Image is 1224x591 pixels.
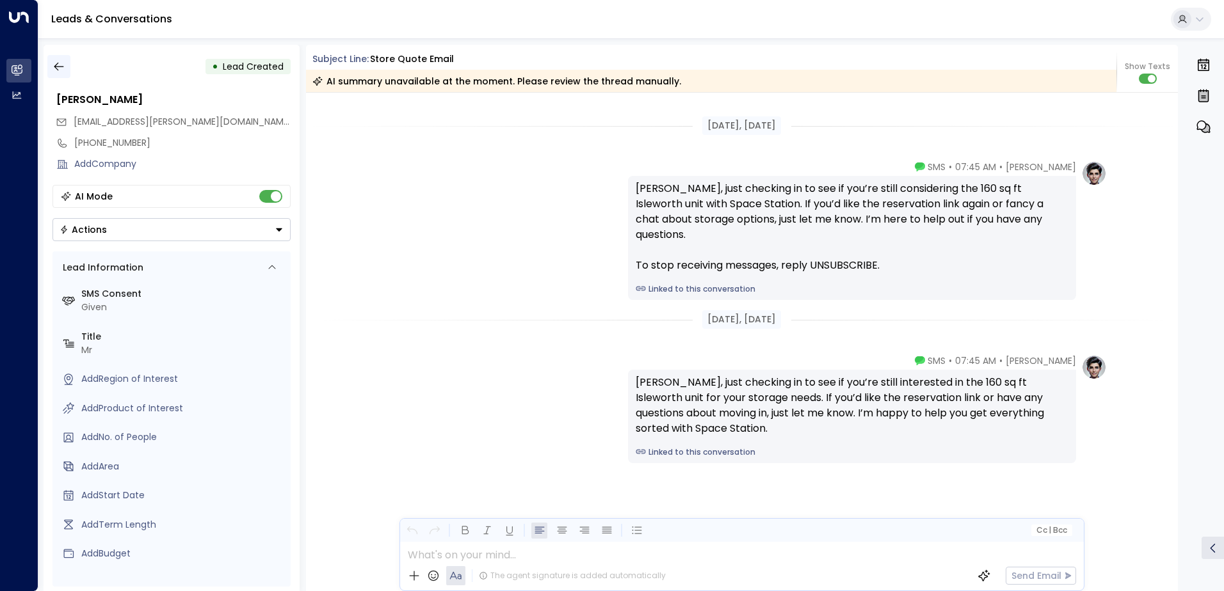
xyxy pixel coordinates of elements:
[51,12,172,26] a: Leads & Conversations
[1049,526,1051,535] span: |
[949,161,952,173] span: •
[1081,161,1107,186] img: profile-logo.png
[636,181,1068,273] div: [PERSON_NAME], just checking in to see if you’re still considering the 160 sq ft Isleworth unit w...
[74,115,291,129] span: rza.fedder@gmail.com
[1031,524,1072,537] button: Cc|Bcc
[1081,354,1107,380] img: profile-logo.png
[312,52,369,65] span: Subject Line:
[479,570,666,581] div: The agent signature is added automatically
[81,547,286,560] div: AddBudget
[81,518,286,532] div: AddTerm Length
[52,218,291,241] div: Button group with a nested menu
[1125,61,1170,72] span: Show Texts
[81,287,286,301] label: SMS Consent
[955,161,996,173] span: 07:45 AM
[81,372,286,386] div: AddRegion of Interest
[999,354,1003,367] span: •
[223,60,284,73] span: Lead Created
[81,402,286,415] div: AddProduct of Interest
[81,430,286,444] div: AddNo. of People
[955,354,996,367] span: 07:45 AM
[312,75,681,88] div: AI summary unavailable at the moment. Please review the thread manually.
[56,92,291,107] div: [PERSON_NAME]
[636,283,1068,295] a: Linked to this conversation
[60,224,107,235] div: Actions
[81,489,286,502] div: AddStart Date
[81,343,286,357] div: Mr
[74,136,291,150] div: [PHONE_NUMBER]
[1036,526,1067,535] span: Cc Bcc
[702,310,781,329] div: [DATE], [DATE]
[636,375,1068,436] div: [PERSON_NAME], just checking in to see if you’re still interested in the 160 sq ft Isleworth unit...
[52,218,291,241] button: Actions
[81,330,286,343] label: Title
[74,115,292,128] span: [EMAIL_ADDRESS][PERSON_NAME][DOMAIN_NAME]
[928,161,946,173] span: SMS
[74,157,291,171] div: AddCompany
[81,460,286,473] div: AddArea
[426,523,442,539] button: Redo
[949,354,952,367] span: •
[81,301,286,314] div: Given
[58,261,143,274] div: Lead Information
[75,190,113,203] div: AI Mode
[1006,354,1076,367] span: [PERSON_NAME]
[702,116,781,135] div: [DATE], [DATE]
[999,161,1003,173] span: •
[636,446,1068,458] a: Linked to this conversation
[370,52,454,66] div: Store Quote Email
[928,354,946,367] span: SMS
[1006,161,1076,173] span: [PERSON_NAME]
[212,55,218,78] div: •
[404,523,420,539] button: Undo
[81,576,286,590] label: Source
